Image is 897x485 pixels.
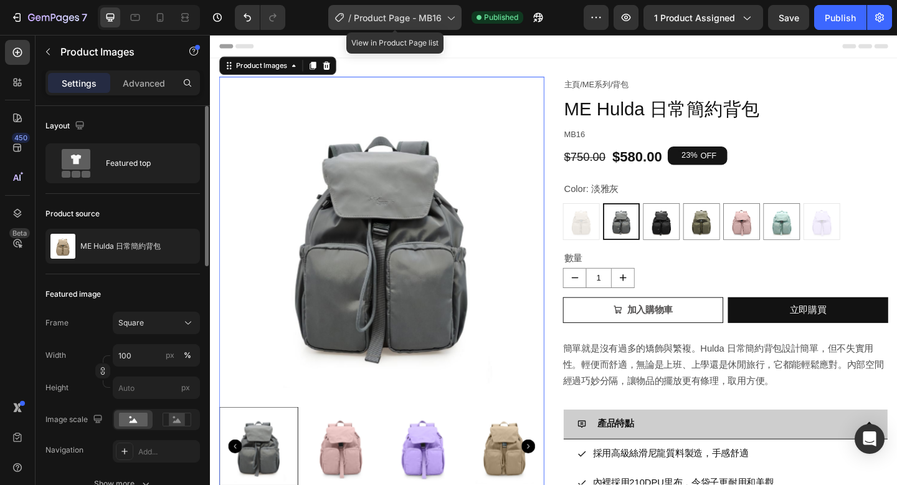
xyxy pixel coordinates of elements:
input: px [113,377,200,399]
span: Product Page - MB16 [354,11,442,24]
button: 立即購買 [563,286,738,314]
a: 背包 [438,49,455,59]
div: Publish [825,11,856,24]
button: decrement [384,254,409,275]
p: 數量 [385,234,736,252]
iframe: Design area [210,35,897,485]
span: Square [118,317,144,329]
div: Navigation [45,444,83,456]
button: Save [768,5,809,30]
input: px% [113,344,200,367]
span: 簡單就是沒有過多的矯飾與繁複。Hulda 日常簡約背包設計簡單，但不失實用性。輕便而舒適，無論是上班、上學還是休閒旅行，它都能輕鬆應對。內部空間經過巧妙分隔，讓物品的擺放更有條理，取用方便。 [384,336,733,383]
label: Height [45,382,69,393]
button: Publish [814,5,866,30]
div: 450 [12,133,30,143]
button: increment [437,254,461,275]
p: MB16 [385,101,736,117]
div: px [166,350,174,361]
a: 主頁 [385,49,402,59]
div: Beta [9,228,30,238]
button: Square [113,312,200,334]
div: Featured image [45,289,101,300]
a: ME系列 [405,49,435,59]
div: OFF [531,124,553,139]
div: Product source [45,208,100,219]
p: Product Images [60,44,166,59]
div: $580.00 [436,122,493,143]
button: Carousel Back Arrow [20,440,35,455]
div: Add... [138,446,197,458]
div: Featured top [106,149,182,178]
div: 立即購買 [630,291,670,309]
span: Save [779,12,799,23]
p: ME Hulda 日常簡約背包 [80,242,161,251]
p: Advanced [123,77,165,90]
button: 7 [5,5,93,30]
div: Open Intercom Messenger [855,424,885,454]
button: % [163,348,178,363]
div: Undo/Redo [235,5,285,30]
button: 加入購物車 [384,286,558,314]
h1: ME Hulda 日常簡約背包 [384,67,738,96]
button: px [180,348,195,363]
p: 產品特點 [421,415,461,433]
p: Settings [62,77,97,90]
div: Layout [45,118,87,135]
div: % [184,350,191,361]
button: 1 product assigned [643,5,763,30]
legend: Color: 淡雅灰 [384,158,445,178]
p: / / [385,47,736,62]
span: Published [484,12,518,23]
div: 加入購物車 [453,291,503,309]
span: 1 product assigned [654,11,735,24]
input: quantity [409,254,437,275]
div: $750.00 [384,123,431,142]
span: px [181,383,190,392]
p: 7 [82,10,87,25]
div: 23% [511,124,531,138]
label: Width [45,350,66,361]
p: 採用高級絲滑尼龍質料製造，手感舒適 [416,447,681,465]
div: Image scale [45,411,105,428]
div: Product Images [26,28,86,39]
label: Frame [45,317,69,329]
img: product feature img [50,234,75,259]
span: / [348,11,351,24]
button: Carousel Next Arrow [339,440,354,455]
